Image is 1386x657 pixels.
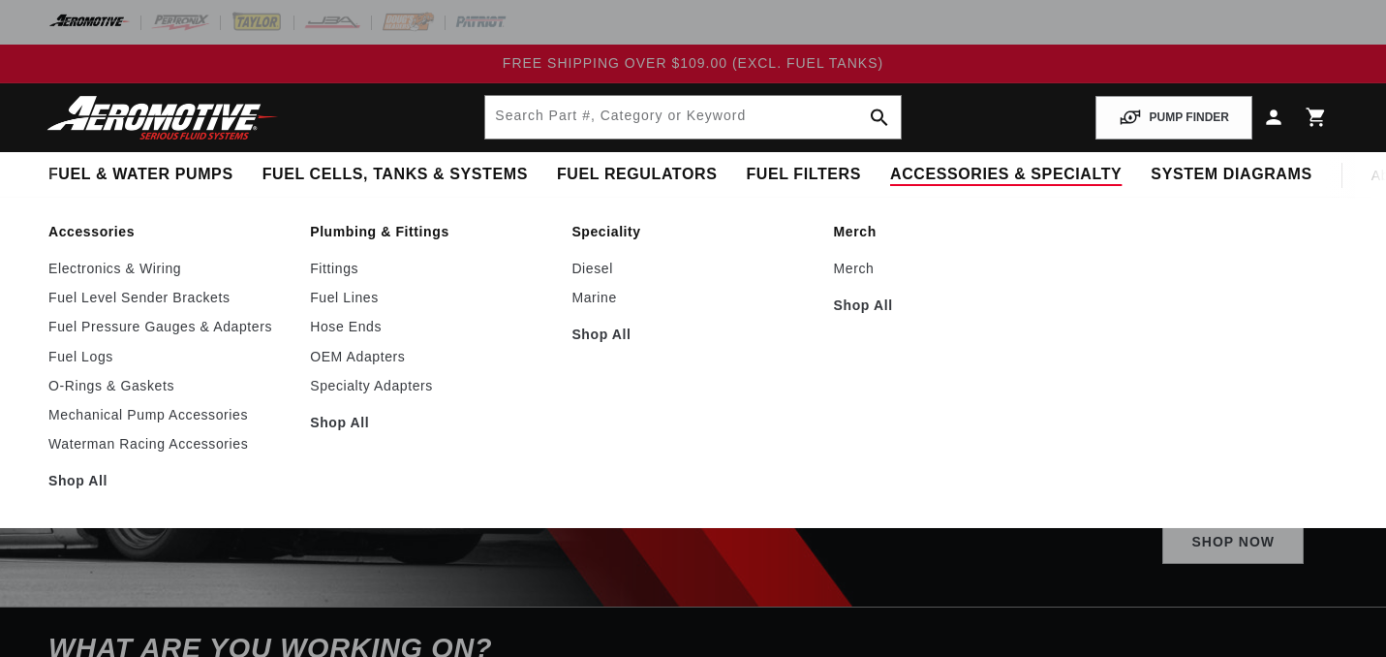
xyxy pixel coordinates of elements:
[310,414,552,431] a: Shop All
[48,377,291,394] a: O-Rings & Gaskets
[503,55,883,71] span: FREE SHIPPING OVER $109.00 (EXCL. FUEL TANKS)
[248,152,542,198] summary: Fuel Cells, Tanks & Systems
[834,260,1076,277] a: Merch
[310,223,552,240] a: Plumbing & Fittings
[48,223,291,240] a: Accessories
[42,95,284,141] img: Aeromotive
[876,152,1136,198] summary: Accessories & Specialty
[571,260,814,277] a: Diesel
[858,96,901,139] button: search button
[834,297,1076,314] a: Shop All
[310,348,552,365] a: OEM Adapters
[834,223,1076,240] a: Merch
[48,165,233,185] span: Fuel & Water Pumps
[1095,96,1252,140] button: PUMP FINDER
[1151,165,1311,185] span: System Diagrams
[48,348,291,365] a: Fuel Logs
[34,152,248,198] summary: Fuel & Water Pumps
[310,289,552,306] a: Fuel Lines
[731,152,876,198] summary: Fuel Filters
[746,165,861,185] span: Fuel Filters
[48,435,291,453] a: Waterman Racing Accessories
[310,318,552,335] a: Hose Ends
[557,165,717,185] span: Fuel Regulators
[48,472,291,489] a: Shop All
[1136,152,1326,198] summary: System Diagrams
[571,326,814,343] a: Shop All
[48,289,291,306] a: Fuel Level Sender Brackets
[485,96,900,139] input: Search by Part Number, Category or Keyword
[1162,521,1304,565] a: Shop Now
[310,260,552,277] a: Fittings
[542,152,731,198] summary: Fuel Regulators
[48,318,291,335] a: Fuel Pressure Gauges & Adapters
[571,289,814,306] a: Marine
[310,377,552,394] a: Specialty Adapters
[262,165,528,185] span: Fuel Cells, Tanks & Systems
[890,165,1122,185] span: Accessories & Specialty
[48,406,291,423] a: Mechanical Pump Accessories
[571,223,814,240] a: Speciality
[48,260,291,277] a: Electronics & Wiring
